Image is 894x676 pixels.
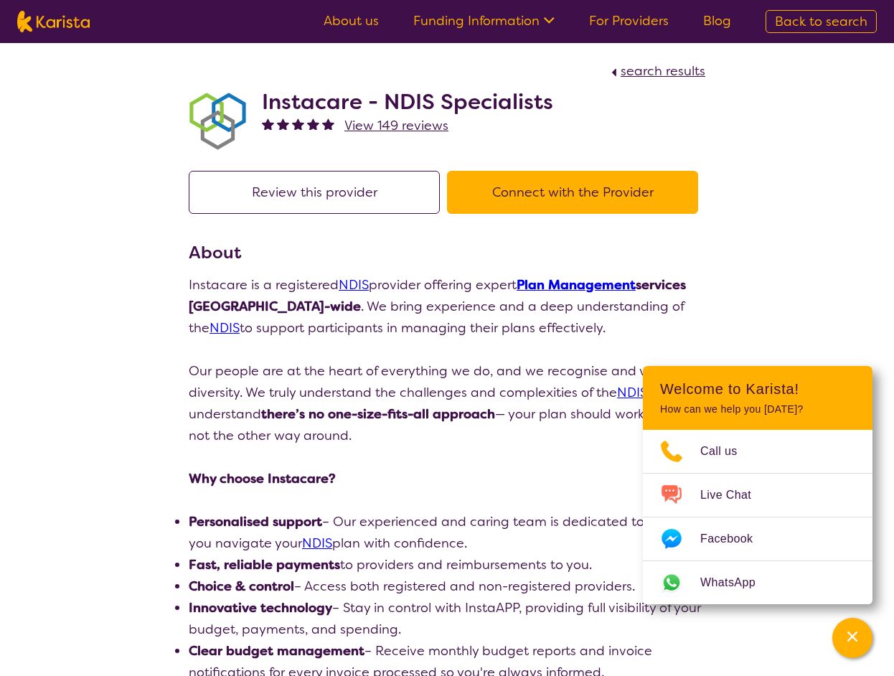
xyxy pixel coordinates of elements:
button: Connect with the Provider [447,171,698,214]
strong: Fast, reliable payments [189,556,340,573]
a: Web link opens in a new tab. [643,561,872,604]
a: search results [608,62,705,80]
p: Instacare is a registered provider offering expert . We bring experience and a deep understanding... [189,274,705,339]
strong: Why choose Instacare? [189,470,336,487]
ul: Choose channel [643,430,872,604]
a: NDIS [339,276,369,294]
strong: Clear budget management [189,642,364,659]
img: Karista logo [17,11,90,32]
img: fullstar [307,118,319,130]
a: NDIS [210,319,240,337]
span: Live Chat [700,484,768,506]
p: Our people are at the heart of everything we do, and we recognise and value diversity. We truly u... [189,360,705,446]
h2: Welcome to Karista! [660,380,855,398]
a: NDIS [302,535,332,552]
img: fullstar [277,118,289,130]
a: Connect with the Provider [447,184,705,201]
img: fullstar [262,118,274,130]
a: Funding Information [413,12,555,29]
strong: there’s no one-size-fits-all approach [261,405,495,423]
strong: Innovative technology [189,599,332,616]
a: Plan Management [517,276,636,294]
span: Facebook [700,528,770,550]
li: to providers and reimbursements to you. [189,554,705,576]
h3: About [189,240,705,266]
button: Channel Menu [832,618,872,658]
li: – Stay in control with InstaAPP, providing full visibility of your budget, payments, and spending. [189,597,705,640]
a: Review this provider [189,184,447,201]
button: Review this provider [189,171,440,214]
h2: Instacare - NDIS Specialists [262,89,553,115]
li: – Access both registered and non-registered providers. [189,576,705,597]
strong: Personalised support [189,513,322,530]
span: WhatsApp [700,572,773,593]
span: Back to search [775,13,867,30]
img: fullstar [322,118,334,130]
li: – Our experienced and caring team is dedicated to helping you navigate your plan with confidence. [189,511,705,554]
p: How can we help you [DATE]? [660,403,855,416]
img: obkhna0zu27zdd4ubuus.png [189,93,246,150]
span: View 149 reviews [344,117,448,134]
a: For Providers [589,12,669,29]
span: search results [621,62,705,80]
a: NDIS [617,384,647,401]
img: fullstar [292,118,304,130]
span: Call us [700,441,755,462]
a: Back to search [766,10,877,33]
a: Blog [703,12,731,29]
a: View 149 reviews [344,115,448,136]
strong: Choice & control [189,578,294,595]
a: About us [324,12,379,29]
div: Channel Menu [643,366,872,604]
